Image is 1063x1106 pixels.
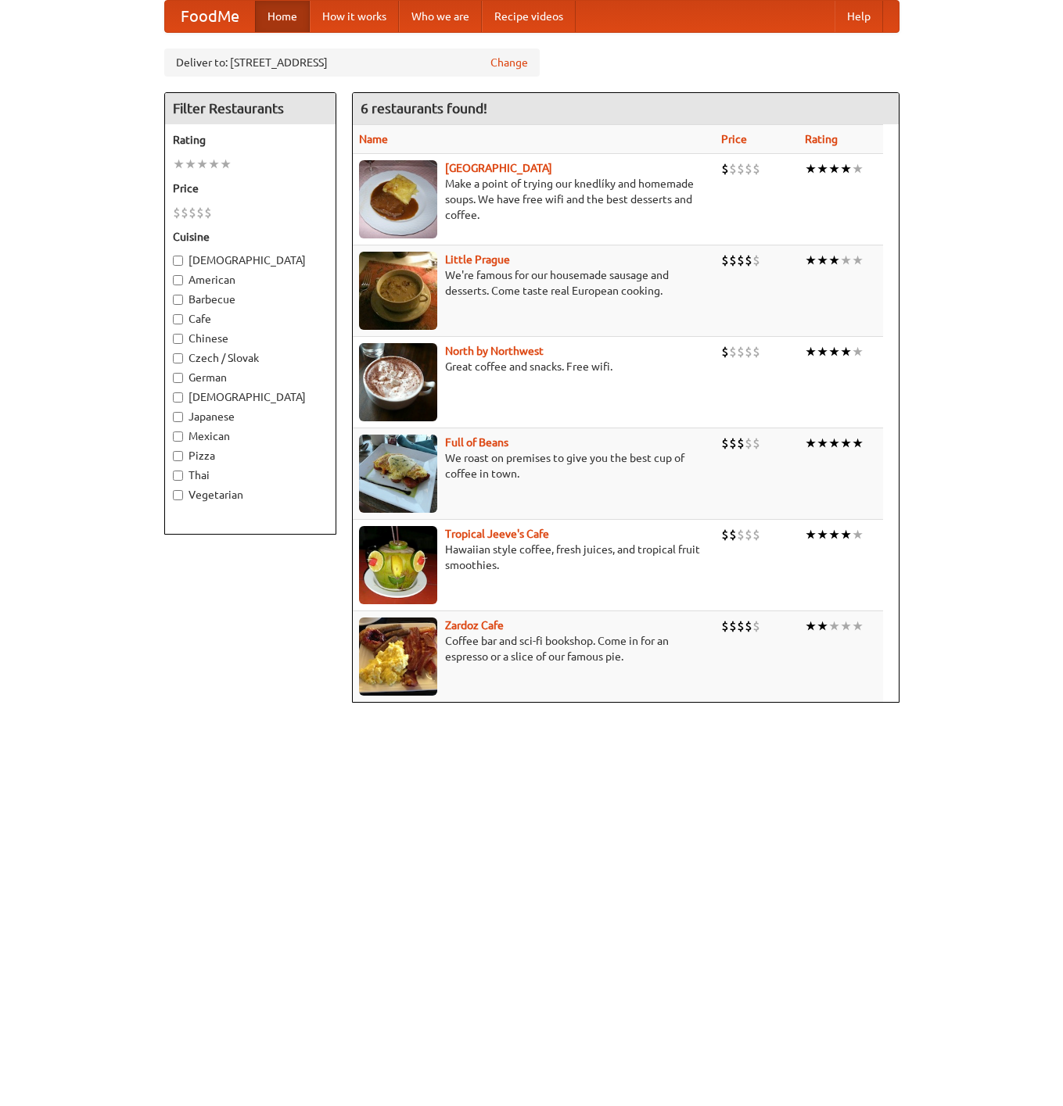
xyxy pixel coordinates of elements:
input: Cafe [173,314,183,324]
input: American [173,275,183,285]
li: ★ [852,252,864,269]
li: ★ [805,435,817,452]
label: Chinese [173,331,328,346]
li: $ [752,526,760,543]
p: We roast on premises to give you the best cup of coffee in town. [359,450,709,481]
li: $ [729,526,737,543]
p: Make a point of trying our knedlíky and homemade soups. We have free wifi and the best desserts a... [359,176,709,223]
input: [DEMOGRAPHIC_DATA] [173,392,183,403]
li: ★ [840,160,852,177]
li: ★ [208,156,220,173]
li: $ [752,252,760,269]
li: ★ [840,526,852,543]
li: ★ [828,343,840,360]
li: $ [721,526,729,543]
li: $ [721,343,729,360]
img: littleprague.jpg [359,252,437,330]
li: $ [745,435,752,452]
li: ★ [817,526,828,543]
a: FoodMe [165,1,255,32]
li: $ [721,617,729,635]
li: ★ [840,435,852,452]
input: Chinese [173,334,183,344]
li: $ [189,204,196,221]
label: Barbecue [173,292,328,307]
li: ★ [840,617,852,635]
label: Mexican [173,428,328,444]
label: Pizza [173,448,328,464]
input: Vegetarian [173,490,183,500]
li: $ [737,617,745,635]
li: $ [752,617,760,635]
label: Japanese [173,409,328,424]
a: How it works [310,1,399,32]
li: ★ [852,160,864,177]
p: Great coffee and snacks. Free wifi. [359,359,709,374]
img: zardoz.jpg [359,617,437,696]
p: Coffee bar and sci-fi bookshop. Come in for an espresso or a slice of our famous pie. [359,633,709,664]
img: north.jpg [359,343,437,421]
input: German [173,373,183,383]
a: Who we are [399,1,482,32]
li: ★ [817,435,828,452]
li: $ [752,435,760,452]
li: $ [173,204,181,221]
li: ★ [185,156,196,173]
li: ★ [852,343,864,360]
li: ★ [828,526,840,543]
li: ★ [805,252,817,269]
li: ★ [828,435,840,452]
li: ★ [220,156,232,173]
li: $ [745,526,752,543]
img: czechpoint.jpg [359,160,437,238]
label: German [173,370,328,385]
li: ★ [805,526,817,543]
h5: Cuisine [173,229,328,245]
input: Czech / Slovak [173,353,183,363]
a: [GEOGRAPHIC_DATA] [445,162,552,174]
li: ★ [173,156,185,173]
label: American [173,272,328,288]
li: $ [729,617,737,635]
li: $ [737,435,745,452]
b: Little Prague [445,253,510,266]
li: $ [745,343,752,360]
a: Help [835,1,883,32]
li: ★ [852,435,864,452]
a: Full of Beans [445,436,508,449]
p: We're famous for our housemade sausage and desserts. Come taste real European cooking. [359,267,709,299]
li: $ [752,343,760,360]
h5: Rating [173,132,328,148]
label: Cafe [173,311,328,327]
li: $ [729,435,737,452]
li: $ [745,617,752,635]
li: ★ [828,252,840,269]
li: ★ [840,343,852,360]
li: $ [729,160,737,177]
li: ★ [817,617,828,635]
input: Japanese [173,412,183,422]
li: ★ [852,617,864,635]
li: ★ [817,343,828,360]
li: ★ [828,160,840,177]
input: Thai [173,471,183,481]
label: [DEMOGRAPHIC_DATA] [173,389,328,405]
li: $ [745,252,752,269]
li: $ [737,160,745,177]
li: $ [721,160,729,177]
a: Name [359,133,388,145]
a: Recipe videos [482,1,576,32]
a: Home [255,1,310,32]
input: Mexican [173,431,183,442]
b: North by Northwest [445,345,544,357]
input: [DEMOGRAPHIC_DATA] [173,256,183,266]
li: ★ [852,526,864,543]
p: Hawaiian style coffee, fresh juices, and tropical fruit smoothies. [359,542,709,573]
li: $ [196,204,204,221]
li: $ [752,160,760,177]
li: $ [721,435,729,452]
input: Pizza [173,451,183,461]
h5: Price [173,181,328,196]
label: [DEMOGRAPHIC_DATA] [173,252,328,268]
